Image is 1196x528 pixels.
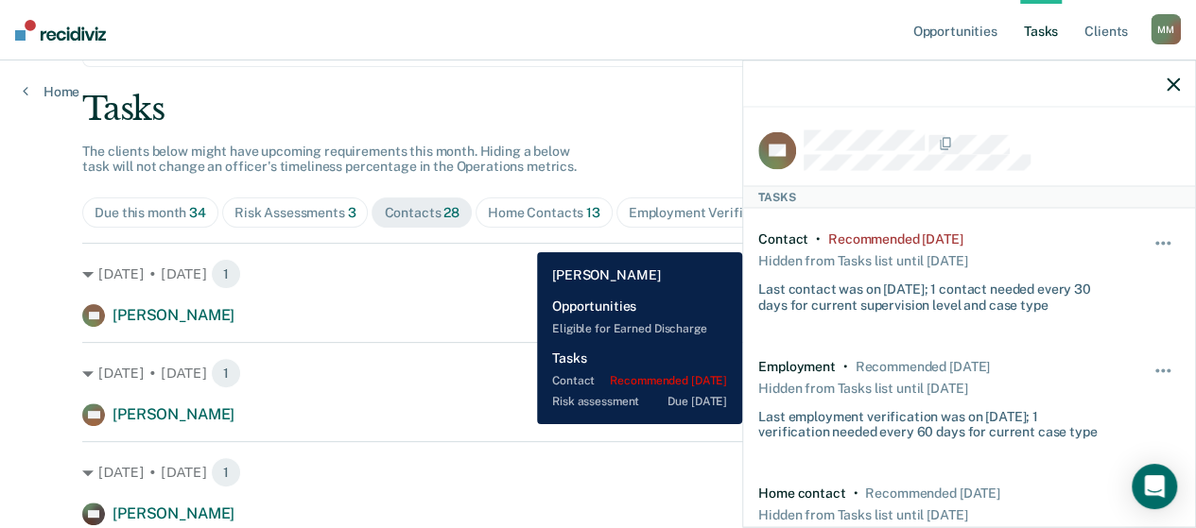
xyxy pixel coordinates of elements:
[348,205,356,220] span: 3
[113,306,234,324] span: [PERSON_NAME]
[234,205,356,221] div: Risk Assessments
[758,274,1110,314] div: Last contact was on [DATE]; 1 contact needed every 30 days for current supervision level and case...
[189,205,206,220] span: 34
[758,501,967,527] div: Hidden from Tasks list until [DATE]
[1151,14,1181,44] div: M M
[15,20,106,41] img: Recidiviz
[82,144,577,175] span: The clients below might have upcoming requirements this month. Hiding a below task will not chang...
[384,205,459,221] div: Contacts
[629,205,793,221] div: Employment Verification
[113,504,234,522] span: [PERSON_NAME]
[95,205,206,221] div: Due this month
[443,205,459,220] span: 28
[828,231,962,247] div: Recommended 8 days ago
[865,485,999,502] div: Recommended in 22 days
[113,405,234,423] span: [PERSON_NAME]
[82,90,1114,128] div: Tasks
[488,205,600,221] div: Home Contacts
[758,374,967,400] div: Hidden from Tasks list until [DATE]
[82,457,1114,487] div: [DATE] • [DATE]
[758,231,808,247] div: Contact
[586,205,600,220] span: 13
[758,247,967,274] div: Hidden from Tasks list until [DATE]
[743,186,1195,209] div: Tasks
[853,485,858,502] div: •
[758,400,1110,440] div: Last employment verification was on [DATE]; 1 verification needed every 60 days for current case ...
[82,259,1114,289] div: [DATE] • [DATE]
[816,231,821,247] div: •
[211,358,241,388] span: 1
[855,358,989,374] div: Recommended in 22 days
[1132,464,1177,509] div: Open Intercom Messenger
[758,485,845,502] div: Home contact
[758,358,836,374] div: Employment
[211,259,241,289] span: 1
[23,83,79,100] a: Home
[843,358,848,374] div: •
[211,457,241,487] span: 1
[82,358,1114,388] div: [DATE] • [DATE]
